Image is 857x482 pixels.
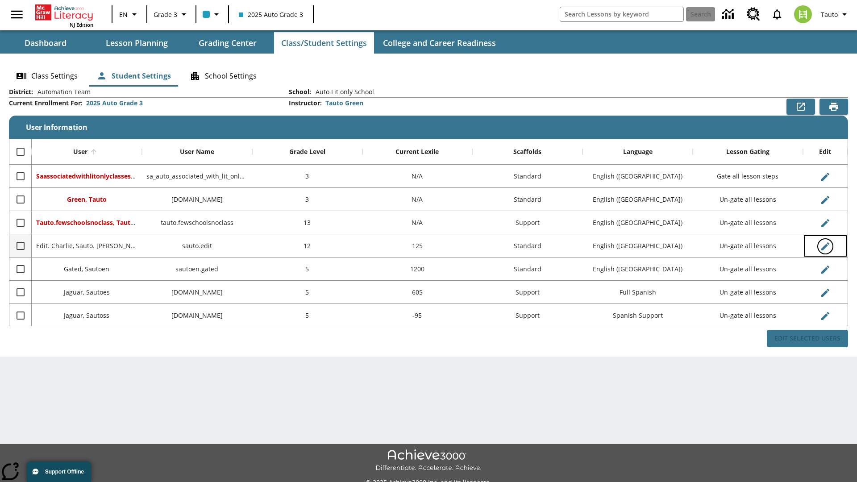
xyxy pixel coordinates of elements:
div: Un-gate all lessons [693,234,803,258]
button: Edit User [816,168,834,186]
button: Edit User [816,237,834,255]
div: Standard [472,165,582,188]
span: NJ Edition [70,21,93,28]
span: Saassociatedwithlitonlyclasses, Saassociatedwithlitonlyclasses [36,172,229,180]
div: sautoes.jaguar [142,281,252,304]
span: Support Offline [45,469,84,475]
button: Export to CSV [786,99,815,115]
h2: District : [9,88,33,96]
button: Open side menu [4,1,30,28]
div: English (US) [582,211,693,234]
span: Tauto.fewschoolsnoclass, Tauto.fewschoolsnoclass [36,218,193,227]
span: Automation Team [33,87,91,96]
div: User Information [9,87,848,348]
div: Edit [819,148,831,156]
h2: School : [289,88,311,96]
div: Standard [472,234,582,258]
span: Edit. Charlie, Sauto. Charlie [36,241,146,250]
span: Gated, Sautoen [64,265,109,273]
div: 3 [252,188,362,211]
div: Un-gate all lessons [693,258,803,281]
img: Achieve3000 Differentiate Accelerate Achieve [375,449,482,472]
button: Class color is light blue. Change class color [199,6,225,22]
div: Spanish Support [582,304,693,327]
span: Grade 3 [154,10,177,19]
div: 12 [252,234,362,258]
div: 5 [252,281,362,304]
div: English (US) [582,165,693,188]
button: Edit User [816,284,834,302]
div: sautoss.jaguar [142,304,252,327]
div: Class/Student Settings [9,65,848,87]
div: Un-gate all lessons [693,188,803,211]
div: Gate all lesson steps [693,165,803,188]
div: English (US) [582,258,693,281]
a: Data Center [717,2,741,27]
div: Current Lexile [395,148,439,156]
div: Tauto Green [325,99,363,108]
div: User [73,148,87,156]
div: sautoen.gated [142,258,252,281]
div: tauto.green [142,188,252,211]
input: search field [560,7,683,21]
button: School Settings [183,65,264,87]
span: Tauto [821,10,838,19]
button: Student Settings [89,65,178,87]
div: Scaffolds [513,148,541,156]
div: 5 [252,258,362,281]
div: Lesson Gating [726,148,770,156]
button: Select a new avatar [789,3,817,26]
button: College and Career Readiness [376,32,503,54]
div: sa_auto_associated_with_lit_only_classes [142,165,252,188]
button: Lesson Planning [92,32,181,54]
a: Notifications [765,3,789,26]
div: Language [623,148,653,156]
span: EN [119,10,128,19]
button: Profile/Settings [817,6,853,22]
span: Jaguar, Sautoes [64,288,110,296]
div: Support [472,304,582,327]
button: Edit User [816,191,834,209]
div: Standard [472,188,582,211]
span: User Information [26,122,87,132]
div: 2025 Auto Grade 3 [86,99,143,108]
div: Support [472,281,582,304]
img: avatar image [794,5,812,23]
div: Un-gate all lessons [693,281,803,304]
a: Resource Center, Will open in new tab [741,2,765,26]
button: Language: EN, Select a language [115,6,144,22]
h2: Instructor : [289,100,322,107]
span: 2025 Auto Grade 3 [239,10,303,19]
span: Jaguar, Sautoss [64,311,109,320]
span: Auto Lit only School [311,87,374,96]
h2: Current Enrollment For : [9,100,83,107]
div: English (US) [582,188,693,211]
span: Green, Tauto [67,195,107,204]
div: Home [35,3,93,28]
div: 125 [362,234,473,258]
button: Edit User [816,214,834,232]
button: Edit User [816,307,834,325]
div: N/A [362,211,473,234]
button: Edit User [816,261,834,278]
div: 605 [362,281,473,304]
div: 13 [252,211,362,234]
div: Un-gate all lessons [693,211,803,234]
div: N/A [362,165,473,188]
div: Grade Level [289,148,325,156]
div: 1200 [362,258,473,281]
button: Dashboard [1,32,90,54]
div: N/A [362,188,473,211]
div: Support [472,211,582,234]
div: Full Spanish [582,281,693,304]
div: 3 [252,165,362,188]
button: Support Offline [27,461,91,482]
div: Un-gate all lessons [693,304,803,327]
button: Grade: Grade 3, Select a grade [150,6,193,22]
div: -95 [362,304,473,327]
div: English (US) [582,234,693,258]
a: Home [35,4,93,21]
div: 5 [252,304,362,327]
div: sauto.edit [142,234,252,258]
div: Standard [472,258,582,281]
